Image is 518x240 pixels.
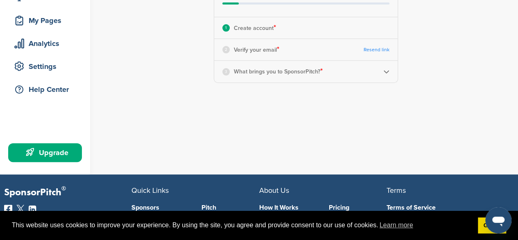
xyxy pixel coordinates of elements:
span: ® [61,183,66,194]
div: 3 [222,68,230,75]
p: What brings you to SponsorPitch? [234,66,323,77]
div: Settings [12,59,82,74]
p: Create account [234,23,276,33]
a: Analytics [8,34,82,53]
p: SponsorPitch [4,187,131,199]
p: Verify your email [234,44,279,55]
div: Analytics [12,36,82,51]
a: learn more about cookies [378,219,414,231]
span: Terms [387,186,406,195]
a: Settings [8,57,82,76]
img: Checklist arrow 2 [383,69,389,75]
a: Pitch [201,204,259,211]
a: Pricing [329,204,387,211]
img: Facebook [4,205,12,213]
div: 2 [222,46,230,53]
img: Twitter [16,205,25,213]
a: My Pages [8,11,82,30]
a: Resend link [364,47,389,53]
a: Help Center [8,80,82,99]
a: dismiss cookie message [478,217,506,234]
a: Sponsors [131,204,189,211]
div: 1 [222,24,230,32]
span: Quick Links [131,186,169,195]
a: Upgrade [8,143,82,162]
div: Help Center [12,82,82,97]
a: How It Works [259,204,317,211]
div: My Pages [12,13,82,28]
span: This website uses cookies to improve your experience. By using the site, you agree and provide co... [12,219,471,231]
iframe: Button to launch messaging window [485,207,511,233]
span: About Us [259,186,289,195]
a: Terms of Service [387,204,502,211]
div: Upgrade [12,145,82,160]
